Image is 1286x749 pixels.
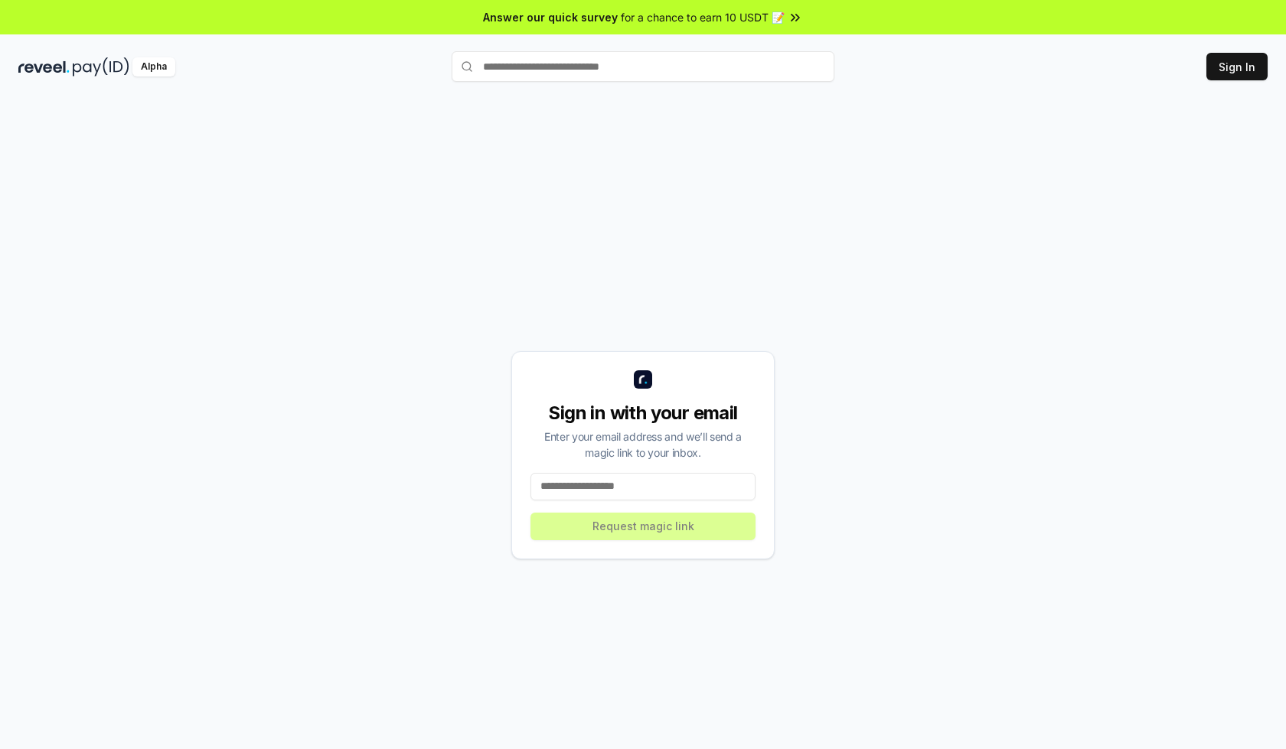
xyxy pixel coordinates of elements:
[483,9,618,25] span: Answer our quick survey
[132,57,175,77] div: Alpha
[621,9,785,25] span: for a chance to earn 10 USDT 📝
[634,370,652,389] img: logo_small
[1206,53,1268,80] button: Sign In
[530,428,756,461] div: Enter your email address and we’ll send a magic link to your inbox.
[530,401,756,425] div: Sign in with your email
[73,57,129,77] img: pay_id
[18,57,70,77] img: reveel_dark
